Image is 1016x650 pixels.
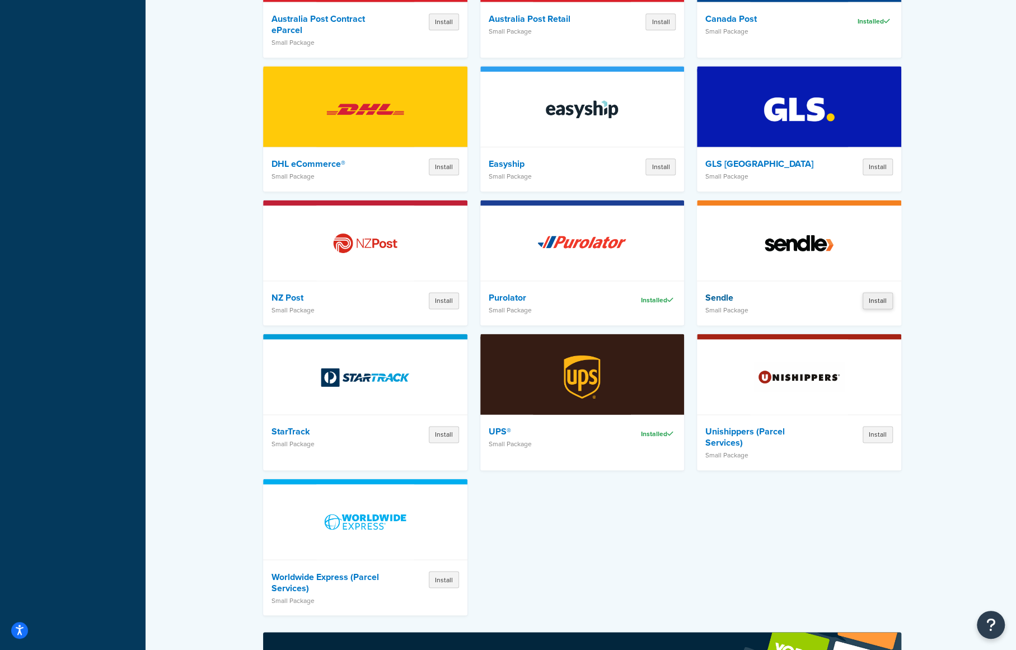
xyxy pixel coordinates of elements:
p: Small Package [271,39,387,46]
h4: Australia Post Retail [489,13,605,25]
img: Unishippers (Parcel Services) [750,338,848,416]
img: GLS Canada [750,70,848,148]
h4: UPS® [489,426,605,437]
a: StarTrack StarTrackSmall PackageInstall [263,334,467,470]
img: StarTrack [316,338,414,416]
h4: Unishippers (Parcel Services) [705,426,821,448]
img: UPS® [533,338,631,416]
button: Install [863,426,893,443]
p: Small Package [271,306,387,314]
h4: GLS [GEOGRAPHIC_DATA] [705,158,821,170]
p: Small Package [489,172,605,180]
a: NZ PostNZ PostSmall PackageInstall [263,200,467,325]
h4: StarTrack [271,426,387,437]
div: Installed [612,426,676,442]
h4: DHL eCommerce® [271,158,387,170]
button: Install [863,292,893,309]
a: GLS CanadaGLS [GEOGRAPHIC_DATA]Small PackageInstall [697,66,901,191]
button: Open Resource Center [977,611,1005,639]
a: EasyshipEasyshipSmall PackageInstall [480,66,685,191]
h4: Easyship [489,158,605,170]
button: Install [645,158,676,175]
img: Sendle [750,204,848,282]
p: Small Package [705,27,821,35]
button: Install [645,13,676,30]
p: Small Package [705,451,821,459]
p: Small Package [705,306,821,314]
button: Install [429,292,459,309]
p: Small Package [271,172,387,180]
div: Installed [830,13,893,29]
button: Install [429,571,459,588]
p: Small Package [489,440,605,448]
a: Sendle SendleSmall PackageInstall [697,200,901,325]
h4: Sendle [705,292,821,303]
a: PurolatorPurolatorSmall PackageInstalled [480,200,685,325]
a: Worldwide Express (Parcel Services)Worldwide Express (Parcel Services)Small PackageInstall [263,479,467,615]
button: Install [429,158,459,175]
a: UPS®UPS®Small PackageInstalled [480,334,685,470]
button: Install [429,426,459,443]
a: DHL eCommerce®DHL eCommerce®Small PackageInstall [263,66,467,191]
div: Installed [612,292,676,308]
h4: Purolator [489,292,605,303]
a: Unishippers (Parcel Services)Unishippers (Parcel Services)Small PackageInstall [697,334,901,470]
h4: Canada Post [705,13,821,25]
button: Install [429,13,459,30]
p: Small Package [489,27,605,35]
img: Purolator [533,204,631,282]
img: NZ Post [316,204,414,282]
h4: Worldwide Express (Parcel Services) [271,571,387,593]
p: Small Package [705,172,821,180]
h4: NZ Post [271,292,387,303]
p: Small Package [489,306,605,314]
p: Small Package [271,596,387,604]
h4: Australia Post Contract eParcel [271,13,387,36]
img: Easyship [533,70,631,148]
img: DHL eCommerce® [316,70,414,148]
img: Worldwide Express (Parcel Services) [316,483,414,561]
button: Install [863,158,893,175]
p: Small Package [271,440,387,448]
